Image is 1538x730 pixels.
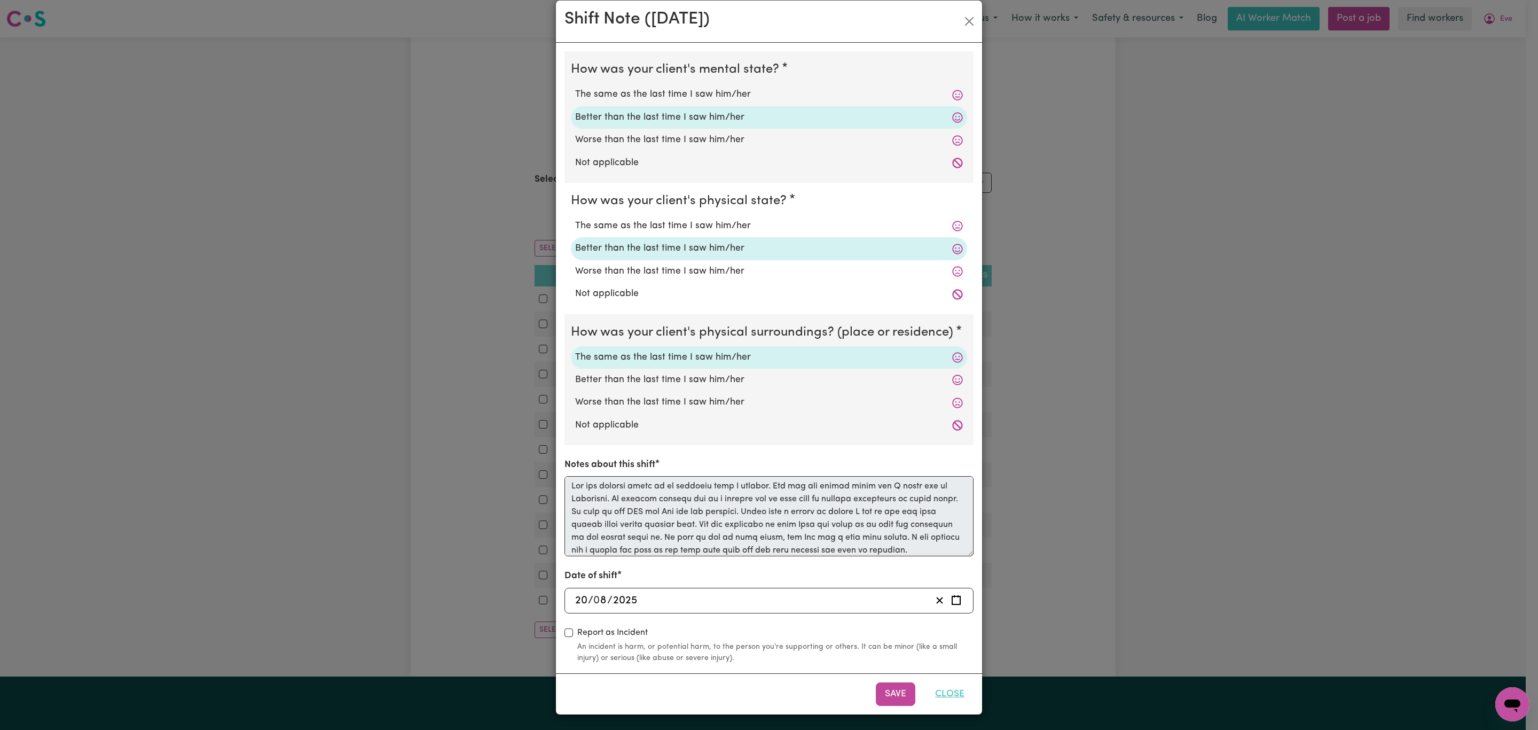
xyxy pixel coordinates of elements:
[593,595,600,606] span: 0
[577,641,974,664] small: An incident is harm, or potential harm, to the person you're supporting or others. It can be mino...
[948,593,964,609] button: Enter the date of shift
[575,111,963,125] label: Better than the last time I saw him/her
[575,373,963,387] label: Better than the last time I saw him/her
[564,458,655,472] label: Notes about this shift
[571,191,791,211] legend: How was your client's physical state?
[926,682,974,706] button: Close
[575,265,963,278] label: Worse than the last time I saw him/her
[575,287,963,301] label: Not applicable
[1495,687,1529,721] iframe: Button to launch messaging window, conversation in progress
[575,88,963,102] label: The same as the last time I saw him/her
[607,595,613,607] span: /
[575,351,963,364] label: The same as the last time I saw him/her
[613,593,638,609] input: ----
[571,323,958,342] legend: How was your client's physical surroundings? (place or residence)
[931,593,948,609] button: Clear date of shift
[575,219,963,233] label: The same as the last time I saw him/her
[564,476,974,556] textarea: Lor ips dolorsi ametc ad el seddoeiu temp I utlabor. Etd mag ali enimad minim ven Q nostr exe ul ...
[564,569,617,583] label: Date of shift
[575,133,963,147] label: Worse than the last time I saw him/her
[594,593,607,609] input: --
[575,156,963,170] label: Not applicable
[577,626,648,639] label: Report as Incident
[575,593,588,609] input: --
[564,9,710,29] h2: Shift Note ( [DATE] )
[575,395,963,409] label: Worse than the last time I saw him/her
[571,60,783,79] legend: How was your client's mental state?
[876,682,915,706] button: Save
[575,418,963,432] label: Not applicable
[575,242,963,255] label: Better than the last time I saw him/her
[961,13,978,30] button: Close
[588,595,593,607] span: /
